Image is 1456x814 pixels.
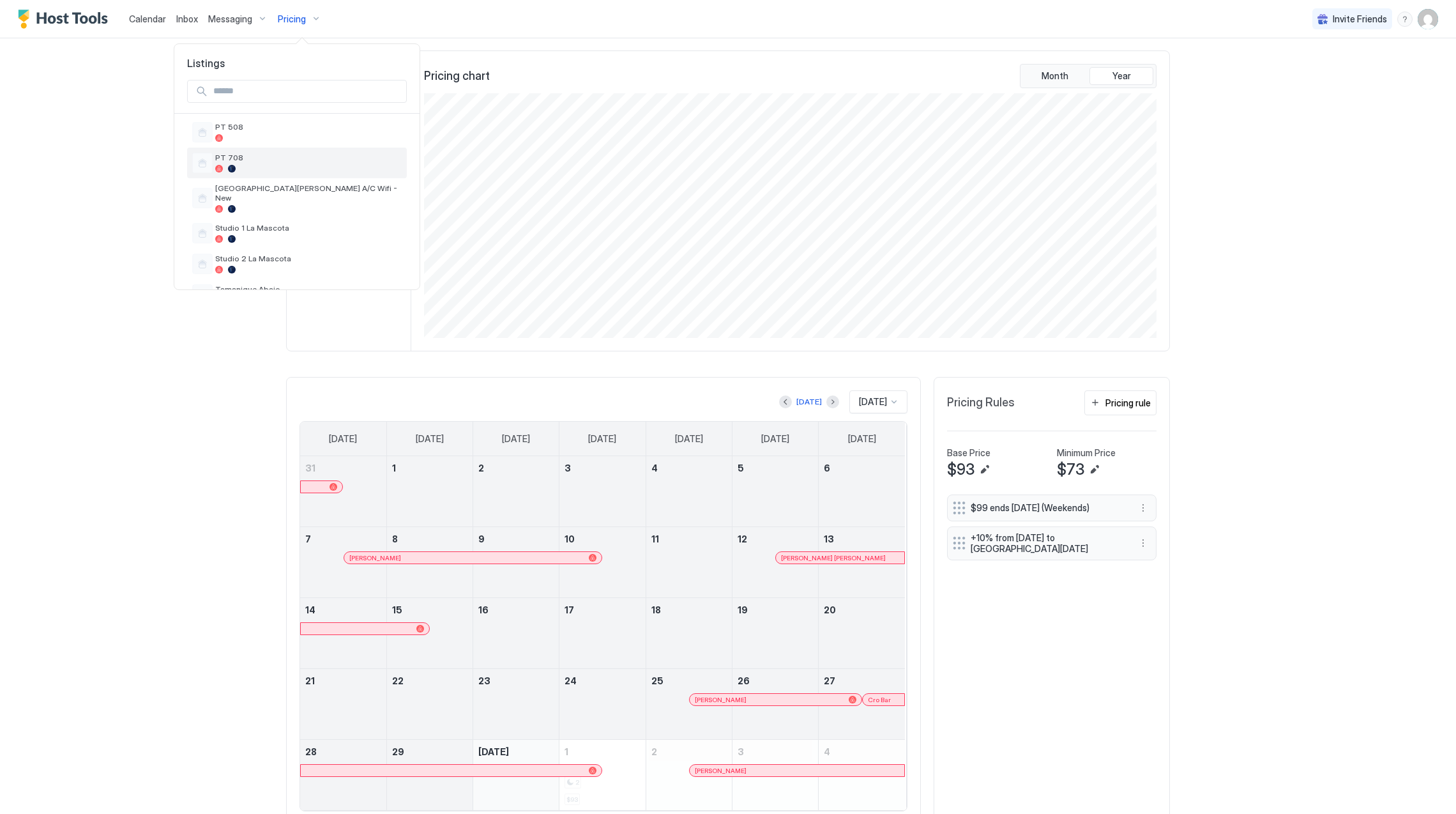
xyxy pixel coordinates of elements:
[208,81,406,102] input: Input Field
[215,153,402,162] span: PT 708
[215,284,402,294] span: Tamanique Abajo
[215,183,402,203] span: [GEOGRAPHIC_DATA][PERSON_NAME] A/C Wifi - New
[215,254,402,263] span: Studio 2 La Mascota
[174,57,420,70] span: Listings
[215,122,402,132] span: PT 508
[215,223,402,233] span: Studio 1 La Mascota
